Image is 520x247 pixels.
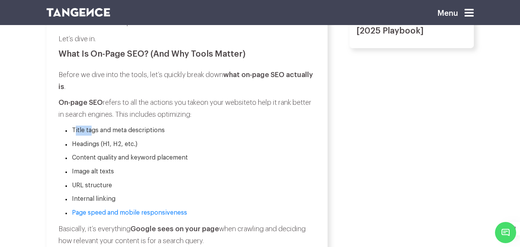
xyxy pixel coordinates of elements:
p: Basically, it’s everything when crawling and deciding how relevant your content is for a search q... [59,223,315,247]
strong: what on-page SEO actually is [59,71,313,90]
span: Chat Widget [495,222,516,243]
li: Title tags and meta descriptions [65,126,315,136]
strong: On-page SEO [59,99,103,106]
li: Image alt texts [65,167,315,177]
img: logo SVG [47,8,110,17]
h2: What Is On-Page SEO? (And Why Tools Matter) [59,49,315,59]
p: Before we dive into the tools, let’s quickly break down . [59,69,315,92]
li: Headings (H1, H2, etc.) [65,139,315,150]
strong: Google sees on your page [130,225,219,232]
p: Let’s dive in. [59,33,315,45]
li: Internal linking [65,194,315,204]
li: URL structure [65,181,315,191]
li: Content quality and keyword placement [65,153,315,163]
em: on your website [200,99,250,106]
p: refers to all the actions you take to help it rank better in search engines. This includes optimi... [59,97,315,120]
a: Page speed and mobile responsiveness [72,210,187,216]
